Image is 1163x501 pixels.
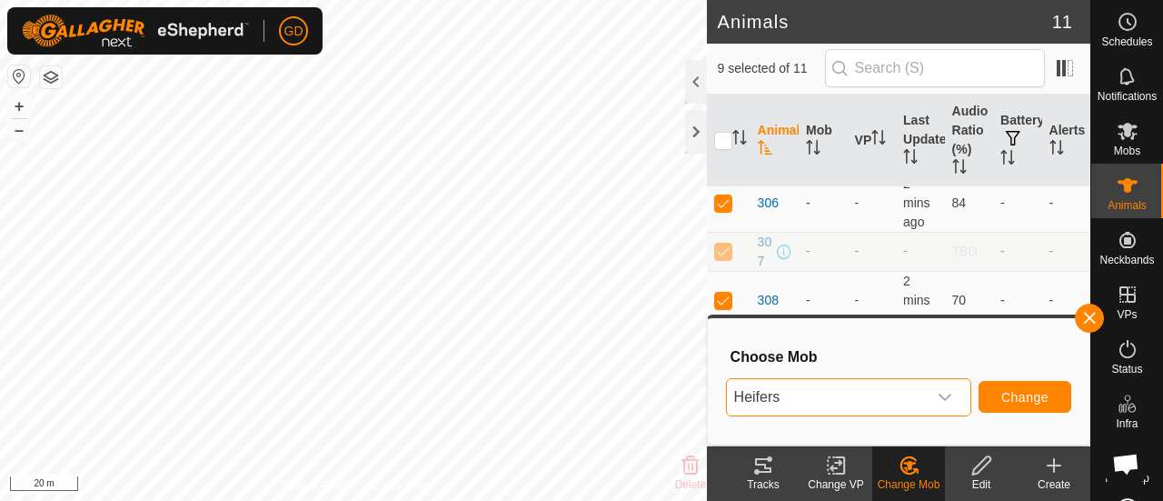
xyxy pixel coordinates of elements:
td: - [993,271,1041,329]
td: - [1042,174,1090,232]
app-display-virtual-paddock-transition: - [855,244,860,258]
div: Open chat [1101,439,1150,488]
th: VP [848,95,896,187]
span: Neckbands [1099,255,1154,266]
th: Last Updated [896,95,944,187]
p-sorticon: Activate to sort [871,133,886,147]
a: Privacy Policy [282,477,350,494]
button: Map Layers [40,66,62,88]
img: Gallagher Logo [22,15,249,47]
th: Animal [750,95,799,187]
span: Status [1111,364,1142,375]
div: Tracks [727,476,800,493]
a: Contact Us [371,477,424,494]
div: Change Mob [872,476,945,493]
p-sorticon: Activate to sort [1049,143,1064,157]
p-sorticon: Activate to sort [1000,153,1015,167]
span: 306 [758,194,779,213]
td: - [1042,271,1090,329]
td: - [993,232,1041,271]
button: + [8,95,30,117]
span: 27 Sept 2025, 10:34 am [903,176,930,229]
span: 70 [952,293,967,307]
span: TBD [952,244,978,258]
p-sorticon: Activate to sort [758,143,772,157]
div: dropdown trigger [927,379,963,416]
app-display-virtual-paddock-transition: - [855,293,860,307]
h3: Choose Mob [731,348,1071,366]
span: 27 Sept 2025, 10:34 am [903,274,930,326]
th: Alerts [1042,95,1090,187]
div: - [806,242,840,261]
input: Search (S) [825,49,1045,87]
button: Change [979,381,1071,413]
td: - [993,174,1041,232]
th: Mob [799,95,847,187]
span: 84 [952,195,967,210]
button: – [8,119,30,141]
h2: Animals [718,11,1052,33]
p-sorticon: Activate to sort [903,152,918,166]
th: Audio Ratio (%) [945,95,993,187]
p-sorticon: Activate to sort [952,162,967,176]
span: Heifers [727,379,927,416]
div: - [806,194,840,213]
span: Notifications [1098,91,1157,102]
div: Create [1018,476,1090,493]
span: Schedules [1101,36,1152,47]
app-display-virtual-paddock-transition: - [855,195,860,210]
p-sorticon: Activate to sort [732,133,747,147]
span: 308 [758,291,779,310]
span: Heatmap [1105,473,1149,484]
span: 9 selected of 11 [718,59,825,78]
span: Mobs [1114,145,1140,156]
span: Animals [1108,200,1147,211]
div: Edit [945,476,1018,493]
span: 11 [1052,8,1072,35]
th: Battery [993,95,1041,187]
span: Change [1001,390,1049,405]
div: - [806,291,840,310]
span: Infra [1116,418,1138,429]
p-sorticon: Activate to sort [806,143,820,157]
span: VPs [1117,309,1137,320]
div: Change VP [800,476,872,493]
span: - [903,244,908,258]
span: GD [284,22,303,41]
button: Reset Map [8,65,30,87]
td: - [1042,232,1090,271]
span: 307 [758,233,773,271]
